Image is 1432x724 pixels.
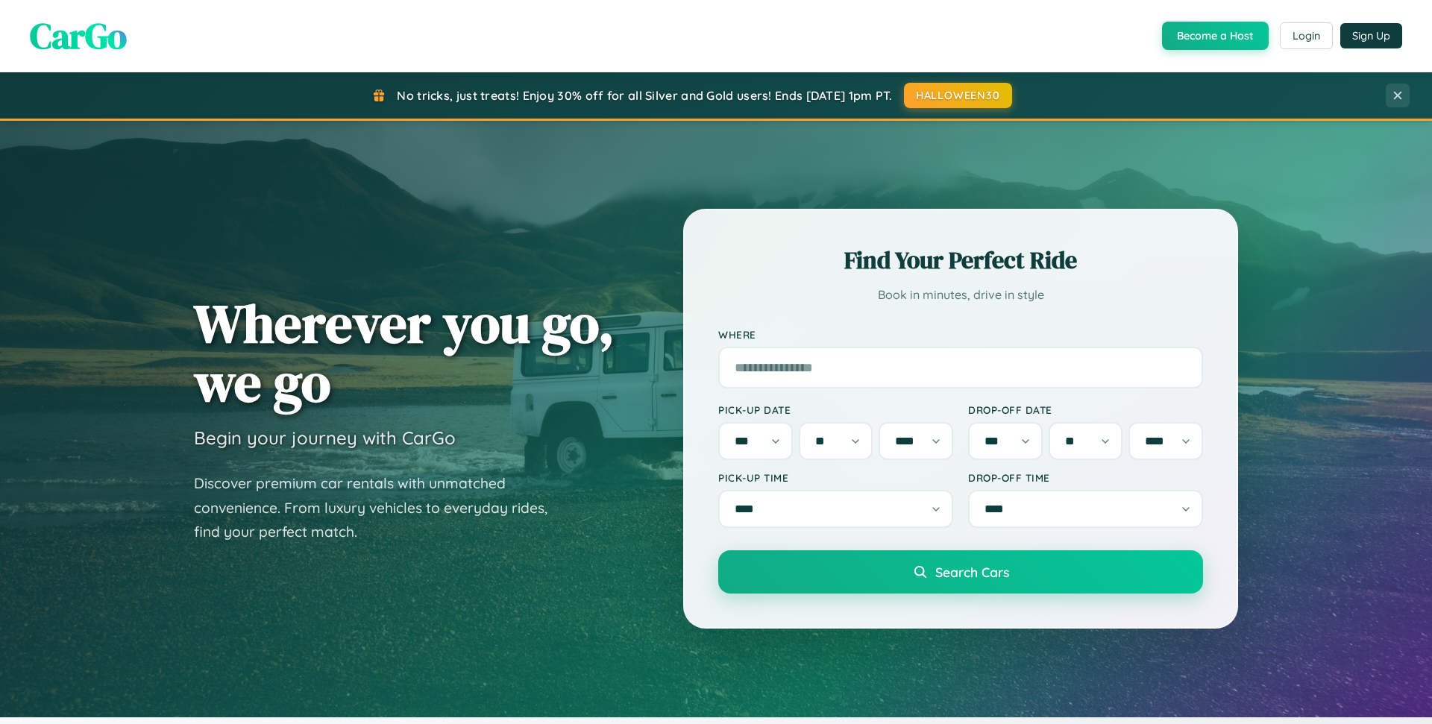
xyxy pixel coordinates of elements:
[968,471,1203,484] label: Drop-off Time
[718,328,1203,341] label: Where
[718,284,1203,306] p: Book in minutes, drive in style
[397,88,892,103] span: No tricks, just treats! Enjoy 30% off for all Silver and Gold users! Ends [DATE] 1pm PT.
[904,83,1012,108] button: HALLOWEEN30
[194,426,456,449] h3: Begin your journey with CarGo
[194,294,615,412] h1: Wherever you go, we go
[1340,23,1402,48] button: Sign Up
[718,403,953,416] label: Pick-up Date
[30,11,127,60] span: CarGo
[718,244,1203,277] h2: Find Your Perfect Ride
[1162,22,1269,50] button: Become a Host
[718,550,1203,594] button: Search Cars
[194,471,567,544] p: Discover premium car rentals with unmatched convenience. From luxury vehicles to everyday rides, ...
[935,564,1009,580] span: Search Cars
[1280,22,1333,49] button: Login
[968,403,1203,416] label: Drop-off Date
[718,471,953,484] label: Pick-up Time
